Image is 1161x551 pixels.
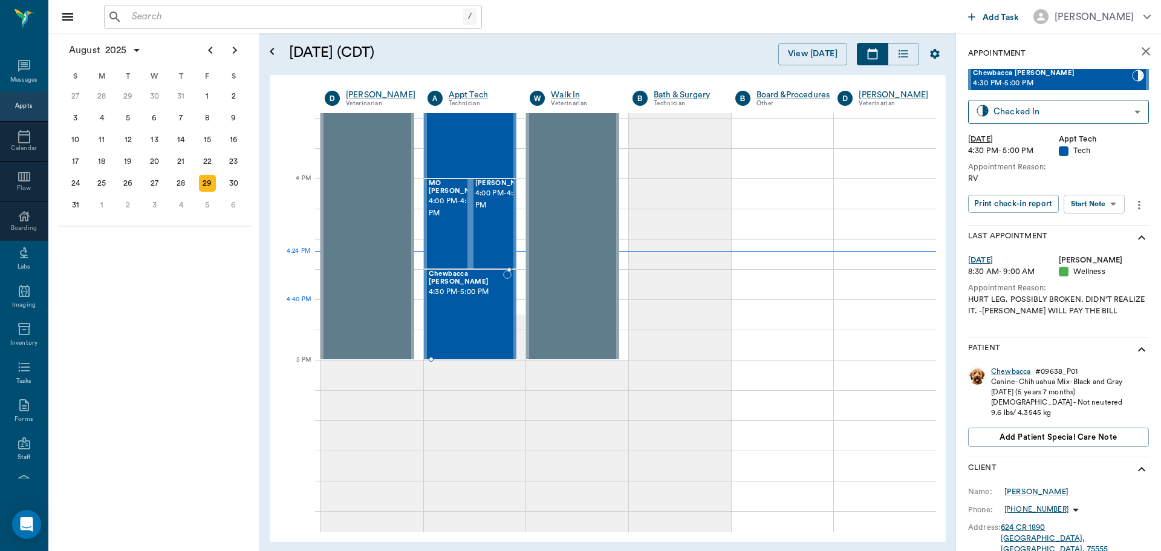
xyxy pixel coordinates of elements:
div: Wednesday, September 3, 2025 [146,197,163,214]
button: Open calendar [265,28,279,75]
div: Monday, August 18, 2025 [93,153,110,170]
div: Imaging [12,301,36,310]
div: Veterinarian [346,99,415,109]
div: Tasks [16,377,31,386]
div: Friday, August 22, 2025 [199,153,216,170]
a: Chewbacca [991,367,1030,377]
svg: show more [1134,462,1149,477]
a: Appt Tech [449,89,512,101]
button: Print check-in report [968,195,1059,214]
div: Wednesday, August 13, 2025 [146,131,163,148]
div: T [115,67,141,85]
div: Wednesday, August 6, 2025 [146,109,163,126]
div: [DATE] [968,134,1059,145]
div: Monday, July 28, 2025 [93,88,110,105]
div: Monday, September 1, 2025 [93,197,110,214]
div: Saturday, August 30, 2025 [225,175,242,192]
a: [PERSON_NAME] [859,89,928,101]
a: Walk In [551,89,614,101]
div: Checked In [994,105,1130,119]
p: Client [968,462,997,477]
div: Phone: [968,504,1004,515]
button: Add patient Special Care Note [968,428,1149,447]
div: M [89,67,115,85]
div: 8:30 AM - 9:00 AM [968,266,1059,278]
div: Sunday, August 10, 2025 [67,131,84,148]
div: Veterinarian [859,99,928,109]
div: Appt Tech [1059,134,1150,145]
a: Board &Procedures [756,89,830,101]
a: [PERSON_NAME] [346,89,415,101]
div: Name: [968,486,1004,497]
div: Friday, August 8, 2025 [199,109,216,126]
div: 4:30 PM - 5:00 PM [968,145,1059,157]
div: Thursday, July 31, 2025 [172,88,189,105]
div: Forms [15,415,33,424]
div: Saturday, August 16, 2025 [225,131,242,148]
div: RV [968,173,1149,184]
button: Previous page [198,38,223,62]
div: Thursday, August 28, 2025 [172,175,189,192]
div: Appointment Reason: [968,161,1149,173]
span: 2025 [103,42,129,59]
div: Saturday, August 23, 2025 [225,153,242,170]
p: Last Appointment [968,230,1047,245]
div: B [633,91,648,106]
div: Staff [18,453,30,462]
button: Add Task [963,5,1024,28]
div: Sunday, August 3, 2025 [67,109,84,126]
div: 5 PM [279,354,311,384]
div: W [530,91,545,106]
div: NOT_CONFIRMED, 4:30 PM - 5:00 PM [424,269,517,360]
div: NOT_CONFIRMED, 4:00 PM - 4:30 PM [424,178,470,269]
button: more [1130,195,1149,215]
a: [PERSON_NAME] [1004,486,1068,497]
span: Chewbacca [PERSON_NAME] [429,270,503,286]
button: Next page [223,38,247,62]
div: Saturday, September 6, 2025 [225,197,242,214]
div: Technician [654,99,717,109]
div: 9.6 lbs / 4.3545 kg [991,408,1122,418]
div: Address: [968,522,1001,533]
div: T [167,67,194,85]
div: A [428,91,443,106]
span: [PERSON_NAME] [475,180,536,187]
div: 4 PM [279,172,311,203]
div: Appointment Reason: [968,282,1149,294]
div: Veterinarian [551,99,614,109]
div: Monday, August 25, 2025 [93,175,110,192]
div: Sunday, August 31, 2025 [67,197,84,214]
div: Friday, August 15, 2025 [199,131,216,148]
div: Bath & Surgery [654,89,717,101]
button: close [1134,39,1158,64]
div: Tuesday, July 29, 2025 [120,88,137,105]
button: Close drawer [56,5,80,29]
div: # 09638_P01 [1035,367,1078,377]
button: [PERSON_NAME] [1024,5,1160,28]
div: S [62,67,89,85]
div: Wellness [1059,266,1150,278]
span: 4:00 PM - 4:30 PM [475,187,536,212]
div: Labs [18,262,30,272]
div: [PERSON_NAME] [1059,255,1150,266]
p: Appointment [968,48,1026,59]
div: Sunday, August 24, 2025 [67,175,84,192]
div: W [141,67,168,85]
div: Friday, September 5, 2025 [199,197,216,214]
div: [DATE] [968,255,1059,266]
span: 4:30 PM - 5:00 PM [429,286,503,298]
div: F [194,67,221,85]
div: [DEMOGRAPHIC_DATA] - Not neutered [991,397,1122,408]
div: Messages [10,76,38,85]
div: Inventory [10,339,37,348]
div: Technician [449,99,512,109]
div: NOT_CONFIRMED, 4:00 PM - 4:30 PM [470,178,517,269]
div: Thursday, August 14, 2025 [172,131,189,148]
div: Tuesday, August 19, 2025 [120,153,137,170]
div: Wednesday, August 27, 2025 [146,175,163,192]
div: [PERSON_NAME] [1055,10,1134,24]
